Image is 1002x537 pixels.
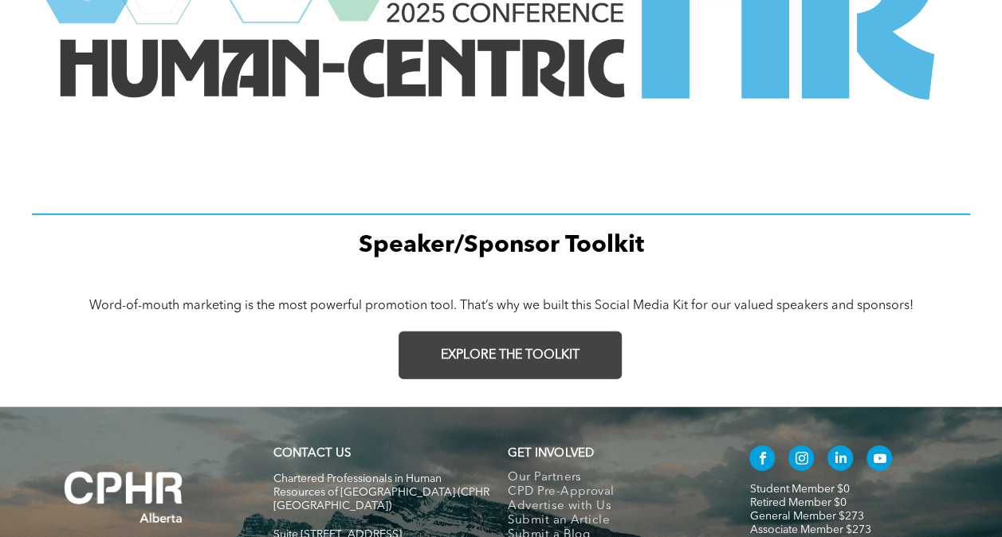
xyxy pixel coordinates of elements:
[749,445,775,475] a: facebook
[827,445,853,475] a: linkedin
[749,497,846,508] a: Retired Member $0
[749,484,849,495] a: Student Member $0
[273,448,351,460] a: CONTACT US
[749,511,863,522] a: General Member $273
[399,331,622,379] a: EXPLORE THE TOOLKIT
[89,300,914,312] span: Word-of-mouth marketing is the most powerful promotion tool. That’s why we built this Social Medi...
[508,471,717,485] a: Our Partners
[441,348,580,363] span: EXPLORE THE TOOLKIT
[508,500,717,514] a: Advertise with Us
[788,445,814,475] a: instagram
[508,448,593,460] span: GET INVOLVED
[749,524,870,535] a: Associate Member $273
[359,233,644,257] span: Speaker/Sponsor Toolkit
[273,473,489,512] span: Chartered Professionals in Human Resources of [GEOGRAPHIC_DATA] (CPHR [GEOGRAPHIC_DATA])
[508,514,717,528] a: Submit an Article
[866,445,892,475] a: youtube
[508,485,717,500] a: CPD Pre-Approval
